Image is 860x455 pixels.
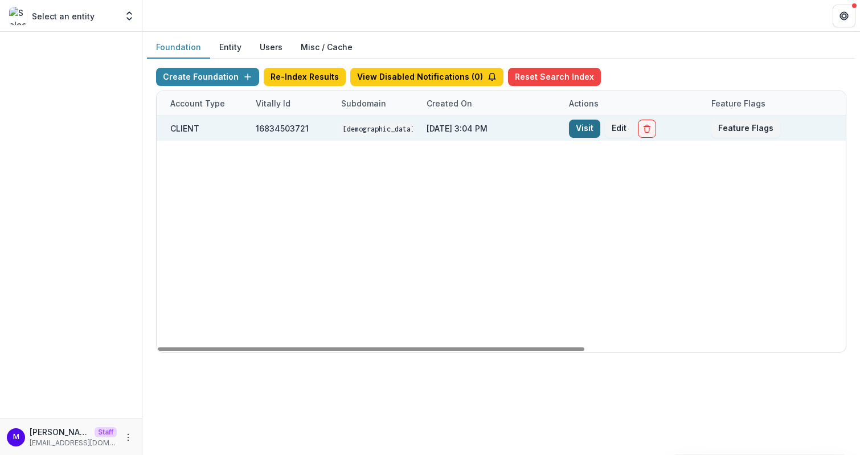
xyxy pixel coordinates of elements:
div: Actions [562,91,705,116]
button: Misc / Cache [292,36,362,59]
p: Staff [95,427,117,437]
div: Created on [420,91,562,116]
p: [PERSON_NAME] [30,426,90,438]
button: Re-Index Results [264,68,346,86]
div: Subdomain [334,91,420,116]
div: 16834503721 [256,122,309,134]
button: More [121,431,135,444]
button: Open entity switcher [121,5,137,27]
button: Feature Flags [711,120,780,138]
div: Actions [562,97,605,109]
div: Account Type [163,91,249,116]
button: Foundation [147,36,210,59]
div: Feature Flags [705,91,847,116]
div: Maddie [13,433,19,441]
button: Delete Foundation [638,120,656,138]
code: [DEMOGRAPHIC_DATA] [341,123,416,135]
button: Create Foundation [156,68,259,86]
a: Visit [569,120,600,138]
div: Vitally Id [249,91,334,116]
img: Select an entity [9,7,27,25]
div: Subdomain [334,97,393,109]
div: Account Type [163,97,232,109]
button: View Disabled Notifications (0) [350,68,503,86]
div: [DATE] 3:04 PM [420,116,562,141]
button: Edit [605,120,633,138]
p: [EMAIL_ADDRESS][DOMAIN_NAME] [30,438,117,448]
div: Vitally Id [249,97,297,109]
button: Reset Search Index [508,68,601,86]
div: Created on [420,97,479,109]
button: Entity [210,36,251,59]
button: Users [251,36,292,59]
button: Get Help [833,5,855,27]
p: Select an entity [32,10,95,22]
div: CLIENT [170,122,199,134]
div: Feature Flags [705,97,772,109]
